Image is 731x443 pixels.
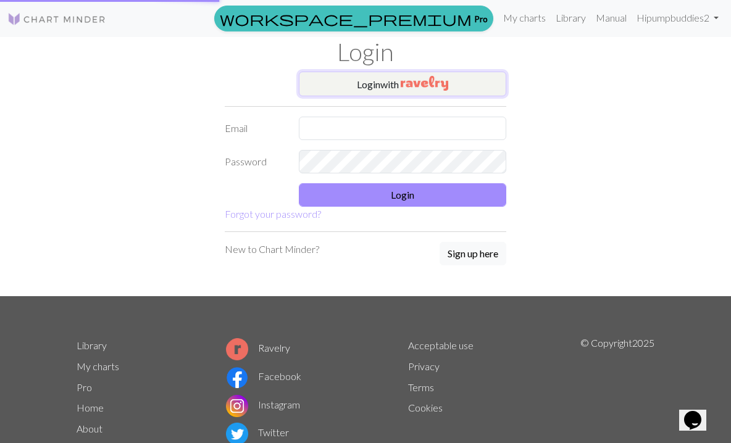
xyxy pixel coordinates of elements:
[226,342,290,354] a: Ravelry
[408,381,434,393] a: Terms
[7,12,106,27] img: Logo
[551,6,591,30] a: Library
[225,242,319,257] p: New to Chart Minder?
[498,6,551,30] a: My charts
[299,183,506,207] button: Login
[214,6,493,31] a: Pro
[69,37,662,67] h1: Login
[591,6,632,30] a: Manual
[77,423,102,434] a: About
[217,150,291,173] label: Password
[217,117,291,140] label: Email
[299,72,506,96] button: Loginwith
[408,402,443,413] a: Cookies
[225,208,321,220] a: Forgot your password?
[440,242,506,267] a: Sign up here
[220,10,472,27] span: workspace_premium
[408,360,440,372] a: Privacy
[77,339,107,351] a: Library
[440,242,506,265] button: Sign up here
[226,399,300,410] a: Instagram
[401,76,448,91] img: Ravelry
[226,370,301,382] a: Facebook
[77,402,104,413] a: Home
[679,394,719,431] iframe: chat widget
[632,6,724,30] a: Hipumpbuddies2
[77,360,119,372] a: My charts
[226,426,289,438] a: Twitter
[408,339,474,351] a: Acceptable use
[226,366,248,389] img: Facebook logo
[226,395,248,417] img: Instagram logo
[226,338,248,360] img: Ravelry logo
[77,381,92,393] a: Pro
